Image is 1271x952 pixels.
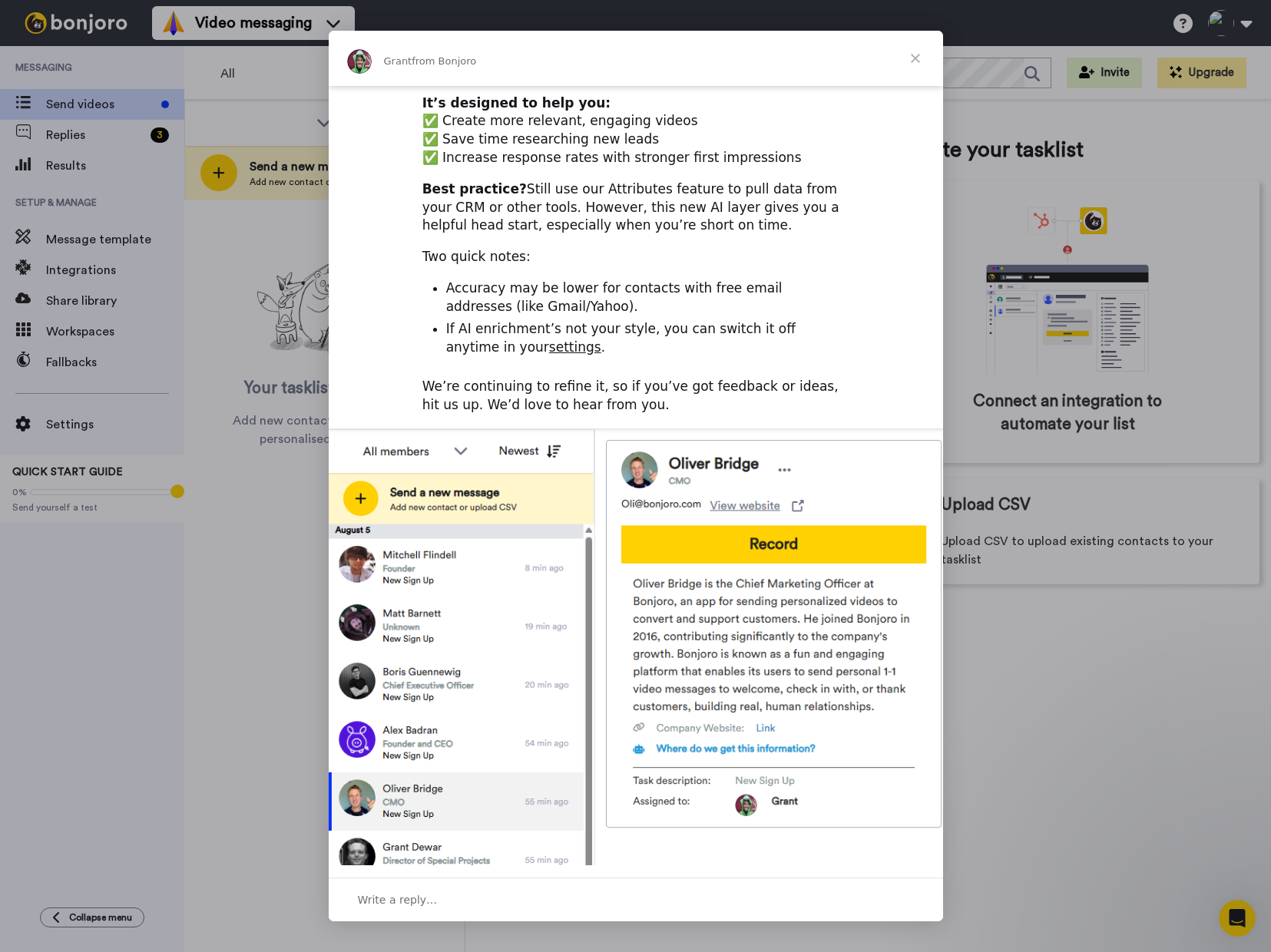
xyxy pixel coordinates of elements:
li: If AI enrichment’s not your style, you can switch it off anytime in your . [446,320,849,357]
li: Accuracy may be lower for contacts with free email addresses (like Gmail/Yahoo). [446,279,849,316]
span: Grant [384,55,412,67]
img: Profile image for Grant [347,49,372,74]
div: We’re continuing to refine it, so if you’ve got feedback or ideas, hit us up. We’d love to hear f... [422,378,849,415]
div: Still use our Attributes feature to pull data from your CRM or other tools. However, this new AI ... [422,180,849,235]
div: Two quick notes: [422,248,849,266]
b: It’s designed to help you: [422,95,611,111]
a: settings [549,339,601,355]
span: Close [888,31,943,86]
span: from Bonjoro [412,55,476,67]
span: Write a reply… [358,890,438,910]
b: Best practice? [422,181,527,197]
div: Open conversation and reply [329,878,943,921]
div: ✅ Create more relevant, engaging videos ✅ Save time researching new leads ✅ Increase response rat... [422,94,849,167]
